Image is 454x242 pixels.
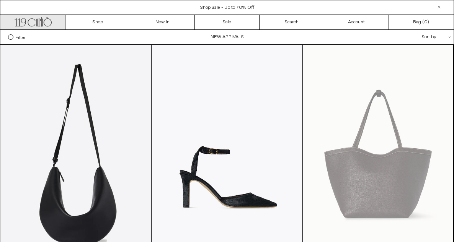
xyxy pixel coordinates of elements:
[200,5,254,11] a: Shop Sale - Up to 70% Off
[65,15,130,29] a: Shop
[195,15,260,29] a: Sale
[424,19,427,25] span: 0
[130,15,195,29] a: New In
[15,34,26,40] span: Filter
[377,30,446,44] div: Sort by
[424,19,429,26] span: )
[389,15,454,29] a: Bag ()
[324,15,389,29] a: Account
[260,15,324,29] a: Search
